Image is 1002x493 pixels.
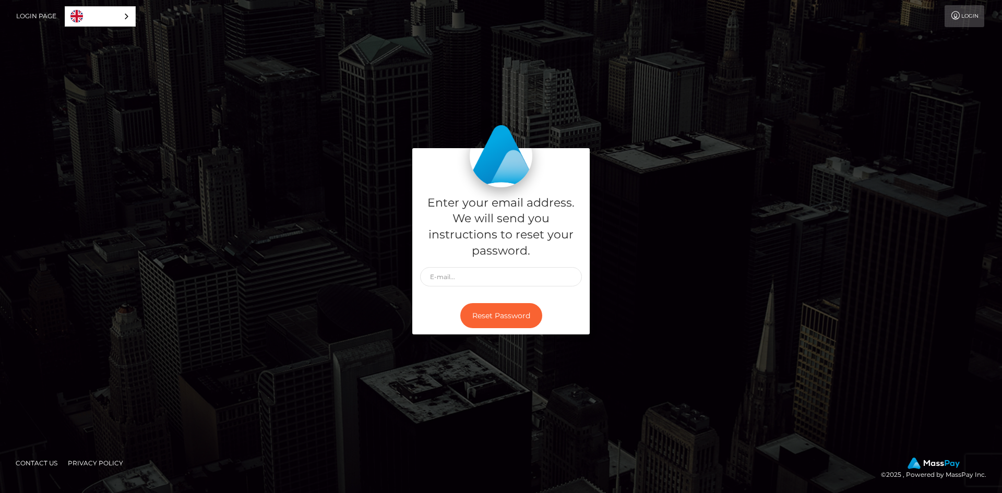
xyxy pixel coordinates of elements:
input: E-mail... [420,267,582,286]
button: Reset Password [460,303,542,329]
h5: Enter your email address. We will send you instructions to reset your password. [420,195,582,259]
div: Language [65,6,136,27]
aside: Language selected: English [65,6,136,27]
img: MassPay Login [470,125,532,187]
a: English [65,7,135,26]
a: Contact Us [11,455,62,471]
div: © 2025 , Powered by MassPay Inc. [881,458,994,480]
img: MassPay [908,458,960,469]
a: Login Page [16,5,56,27]
a: Privacy Policy [64,455,127,471]
a: Login [945,5,984,27]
